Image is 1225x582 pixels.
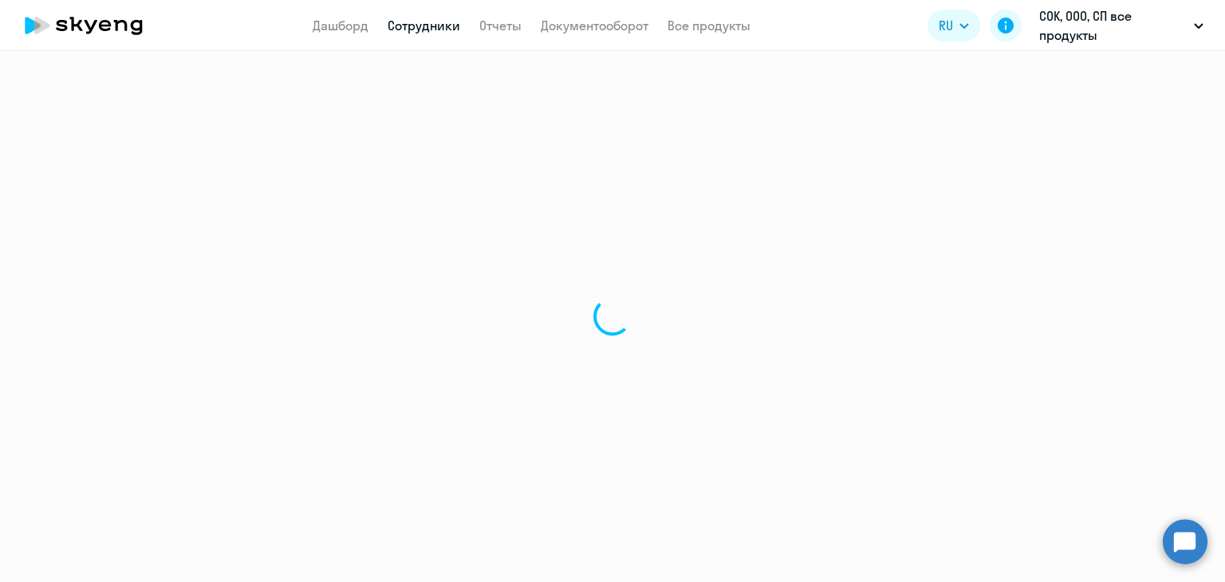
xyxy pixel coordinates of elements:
[1031,6,1211,45] button: СОК, ООО, СП все продукты
[939,16,953,35] span: RU
[928,10,980,41] button: RU
[388,18,460,33] a: Сотрудники
[541,18,648,33] a: Документооборот
[479,18,522,33] a: Отчеты
[1039,6,1188,45] p: СОК, ООО, СП все продукты
[313,18,368,33] a: Дашборд
[668,18,750,33] a: Все продукты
